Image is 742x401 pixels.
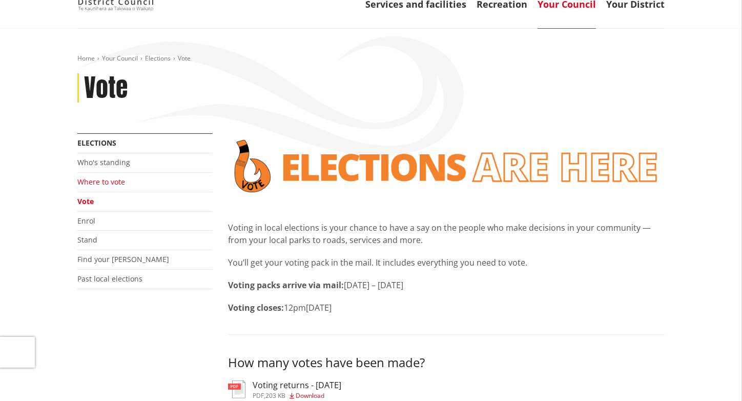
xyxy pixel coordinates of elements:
p: [DATE] – [DATE] [228,279,665,291]
h3: Voting returns - [DATE] [253,380,341,390]
div: , [253,393,341,399]
a: Elections [77,138,116,148]
p: Voting in local elections is your chance to have a say on the people who make decisions in your c... [228,222,665,246]
a: Where to vote [77,177,125,187]
a: Your Council [102,54,138,63]
strong: Voting packs arrive via mail: [228,279,344,291]
a: Home [77,54,95,63]
h3: How many votes have been made? [228,355,665,370]
a: Voting returns - [DATE] pdf,203 KB Download [228,380,341,399]
iframe: Messenger Launcher [695,358,732,395]
a: Elections [145,54,171,63]
a: Find your [PERSON_NAME] [77,254,169,264]
span: Download [296,391,324,400]
span: Vote [178,54,191,63]
nav: breadcrumb [77,54,665,63]
img: Vote banner transparent [228,133,665,199]
span: 203 KB [265,391,285,400]
span: pdf [253,391,264,400]
a: Enrol [77,216,95,226]
a: Stand [77,235,97,245]
a: Past local elections [77,274,142,284]
p: You’ll get your voting pack in the mail. It includes everything you need to vote. [228,256,665,269]
span: 12pm[DATE] [284,302,332,313]
strong: Voting closes: [228,302,284,313]
a: Vote [77,196,94,206]
a: Who's standing [77,157,130,167]
img: document-pdf.svg [228,380,245,398]
h1: Vote [84,73,128,103]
